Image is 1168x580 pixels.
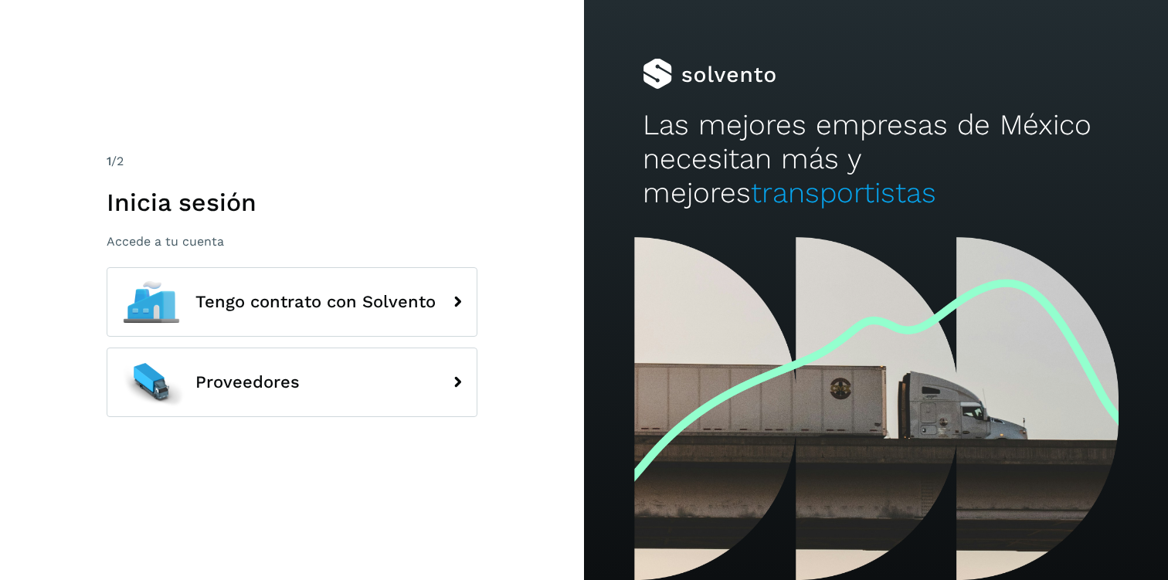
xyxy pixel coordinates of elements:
[195,293,436,311] span: Tengo contrato con Solvento
[107,234,477,249] p: Accede a tu cuenta
[107,154,111,168] span: 1
[107,267,477,337] button: Tengo contrato con Solvento
[107,188,477,217] h1: Inicia sesión
[195,373,300,392] span: Proveedores
[643,108,1110,211] h2: Las mejores empresas de México necesitan más y mejores
[751,176,936,209] span: transportistas
[107,152,477,171] div: /2
[107,348,477,417] button: Proveedores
